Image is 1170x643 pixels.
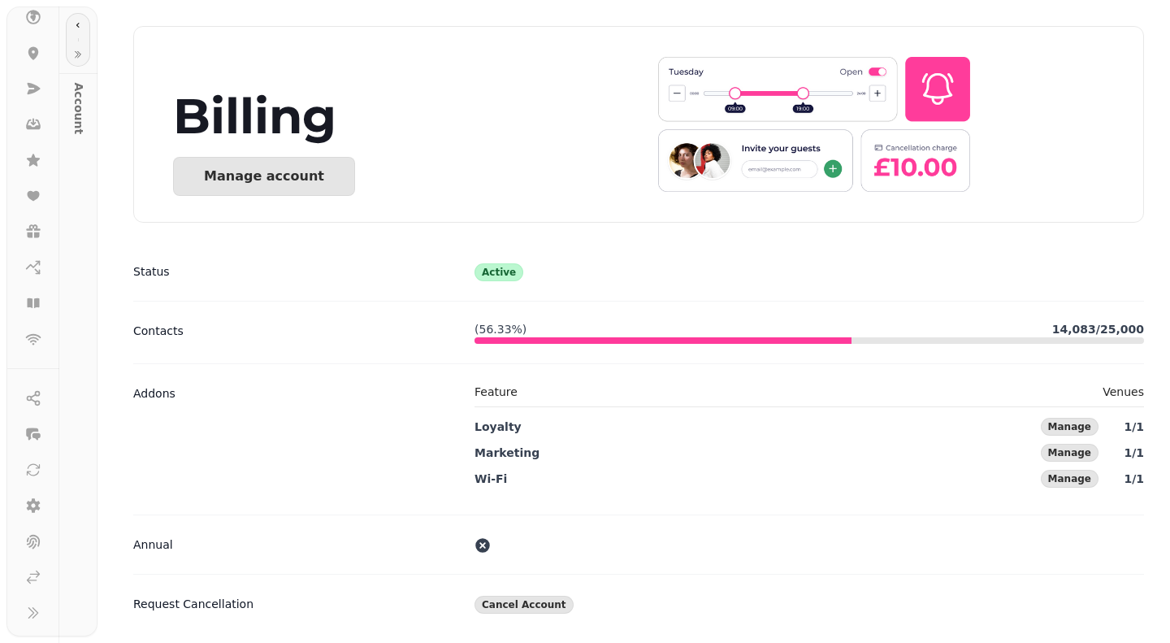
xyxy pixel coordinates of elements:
span: Manage [1048,474,1091,484]
span: Manage [1048,422,1091,432]
span: Manage [1048,448,1091,458]
p: 1 / 1 [1105,443,1144,463]
p: Feature [474,384,518,400]
p: Marketing [474,443,539,463]
p: Account [64,70,93,108]
div: Active [474,263,523,281]
p: Venues [1103,384,1144,400]
p: Request Cancellation [133,594,253,614]
p: 1 / 1 [1105,469,1144,489]
b: 14,083 / 25,000 [1052,323,1144,336]
img: header [658,53,970,196]
p: Wi-Fi [474,469,507,489]
button: Cancel Account [474,596,574,614]
button: Manage [1041,470,1098,488]
p: 1 / 1 [1105,417,1144,437]
div: Billing [173,92,658,141]
p: ( 56.33 %) [474,321,526,337]
button: Manage account [173,157,355,196]
button: Manage [1041,418,1098,436]
dt: Addons [133,384,461,495]
div: Manage account [204,170,324,183]
dt: Annual [133,535,461,554]
dt: Status [133,262,461,281]
p: Loyalty [474,417,522,437]
p: Contacts [133,321,184,341]
span: Cancel Account [482,600,566,610]
button: Manage [1041,444,1098,462]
